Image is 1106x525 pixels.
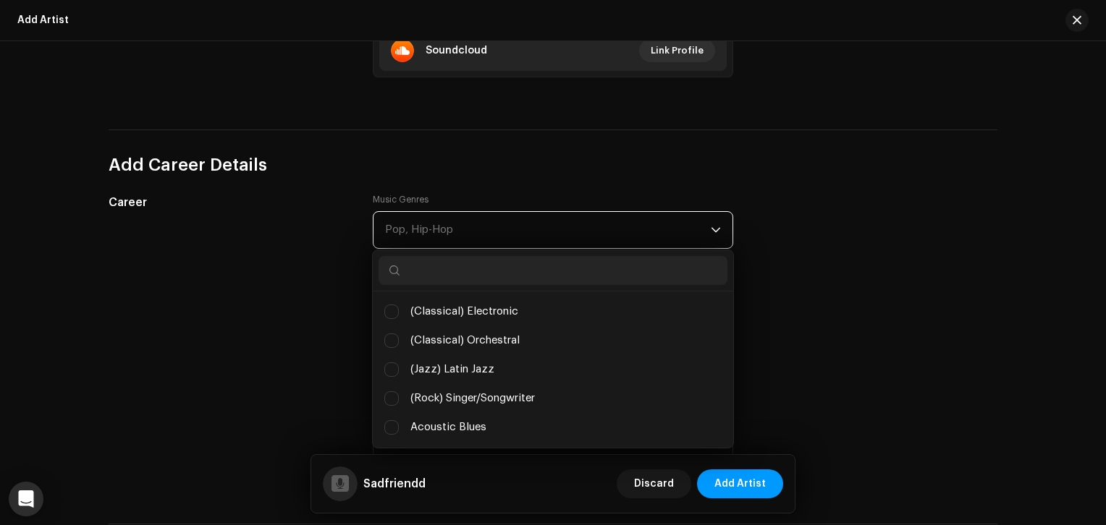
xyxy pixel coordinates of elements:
button: Add Artist [697,469,783,498]
div: Soundcloud [426,45,487,56]
h5: Career [109,194,350,211]
li: (Jazz) Latin Jazz [379,355,727,384]
div: Pop, Hip-Hop [385,212,711,248]
span: Discard [634,469,674,498]
li: Adult Alternative [379,442,727,471]
button: Link Profile [639,39,715,62]
span: (Jazz) Latin Jazz [410,362,494,377]
span: (Rock) Singer/Songwriter [410,390,535,406]
label: Music Genres [373,194,429,205]
li: (Classical) Electronic [379,297,727,326]
span: (Classical) Electronic [410,304,518,320]
li: Acoustic Blues [379,413,727,442]
li: (Rock) Singer/Songwriter [379,384,727,413]
span: Link Profile [651,36,704,65]
span: (Classical) Orchestral [410,333,520,349]
li: (Classical) Orchestral [379,326,727,355]
h3: Add Career Details [109,153,997,176]
span: Acoustic Blues [410,419,486,435]
button: Discard [617,469,691,498]
div: Open Intercom Messenger [9,482,43,516]
span: Add Artist [714,469,766,498]
h5: Sadfriendd [363,475,426,492]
